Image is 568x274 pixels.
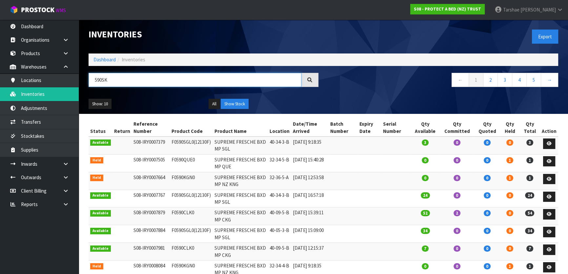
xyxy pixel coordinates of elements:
[454,157,460,163] span: 0
[422,139,429,146] span: 3
[422,263,429,269] span: 0
[112,119,132,137] th: Return
[132,137,170,154] td: S08-IRY0007379
[506,210,513,216] span: 0
[170,137,213,154] td: F0590SGL0
[411,119,440,137] th: Qty Available
[421,210,430,216] span: 52
[122,56,145,63] span: Inventories
[132,243,170,261] td: S08-IRY0007981
[291,190,329,207] td: [DATE] 16:57:18
[291,137,329,154] td: [DATE] 9:18:35
[541,73,558,87] a: →
[506,157,513,163] span: 1
[90,228,111,234] span: Available
[506,139,513,146] span: 0
[90,192,111,199] span: Available
[422,157,429,163] span: 0
[454,245,460,252] span: 0
[358,119,382,137] th: Expiry Date
[194,192,211,198] span: (12130F)
[484,157,491,163] span: 0
[440,119,474,137] th: Qty Committed
[170,119,213,137] th: Product Code
[90,175,103,181] span: Held
[532,30,558,44] button: Export
[512,73,527,87] a: 4
[209,99,220,109] button: All
[90,157,103,164] span: Held
[526,175,533,181] span: 1
[503,7,519,13] span: Tarshae
[497,73,512,87] a: 3
[526,139,533,146] span: 3
[268,190,291,207] td: 40-34-3-B
[328,73,558,89] nav: Page navigation
[381,119,411,137] th: Serial Number
[291,154,329,172] td: [DATE] 15:40:28
[170,154,213,172] td: F0590QUE0
[454,228,460,234] span: 0
[170,190,213,207] td: F0590SGL0
[89,119,112,137] th: Status
[291,207,329,225] td: [DATE] 15:39:11
[268,119,291,137] th: Location
[90,263,103,270] span: Held
[329,119,358,137] th: Batch Number
[454,263,460,269] span: 0
[291,225,329,243] td: [DATE] 15:09:00
[526,73,541,87] a: 5
[525,192,534,199] span: 24
[213,207,268,225] td: SUPREME FRESCHE BXD MP CKG
[132,190,170,207] td: S08-IRY0007767
[268,154,291,172] td: 32-34-5-B
[483,73,498,87] a: 2
[213,119,268,137] th: Product Name
[410,4,485,14] a: S08 - PROTECT A BED (NZ) TRUST
[268,172,291,190] td: 32-36-5-A
[21,6,54,14] span: ProStock
[194,227,211,233] span: (12130F)
[90,210,111,217] span: Available
[454,210,460,216] span: 2
[89,99,112,109] button: Show: 10
[221,99,249,109] button: Show Stock
[291,119,329,137] th: Date/Time Arrived
[194,139,211,145] span: (12130F)
[132,154,170,172] td: S08-IRY0007505
[484,263,491,269] span: 0
[506,228,513,234] span: 0
[291,243,329,261] td: [DATE] 12:15:37
[540,119,558,137] th: Action
[520,7,556,13] span: [PERSON_NAME]
[170,243,213,261] td: F0590CLK0
[452,73,469,87] a: ←
[132,207,170,225] td: S08-IRY0007879
[90,139,111,146] span: Available
[10,6,18,14] img: cube-alt.png
[526,157,533,163] span: 1
[506,245,513,252] span: 0
[525,210,534,216] span: 54
[421,228,430,234] span: 34
[213,243,268,261] td: SUPREME FRESCHE BXD MP CKG
[484,210,491,216] span: 0
[519,119,540,137] th: Qty Total
[170,172,213,190] td: F0590KGN0
[484,245,491,252] span: 0
[469,73,483,87] a: 1
[268,137,291,154] td: 40-34-3-B
[132,172,170,190] td: S08-IRY0007664
[268,207,291,225] td: 40-09-5-B
[213,137,268,154] td: SUPREME FRESCHE BXD MP SGL
[474,119,500,137] th: Qty Quoted
[506,175,513,181] span: 1
[268,225,291,243] td: 40-05-3-B
[421,192,430,199] span: 24
[89,30,318,39] h1: Inventories
[213,190,268,207] td: SUPREME FRESCHE BXD MP SGL
[213,225,268,243] td: SUPREME FRESCHE BXD MP SGL
[454,139,460,146] span: 0
[484,139,491,146] span: 0
[526,263,533,269] span: 1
